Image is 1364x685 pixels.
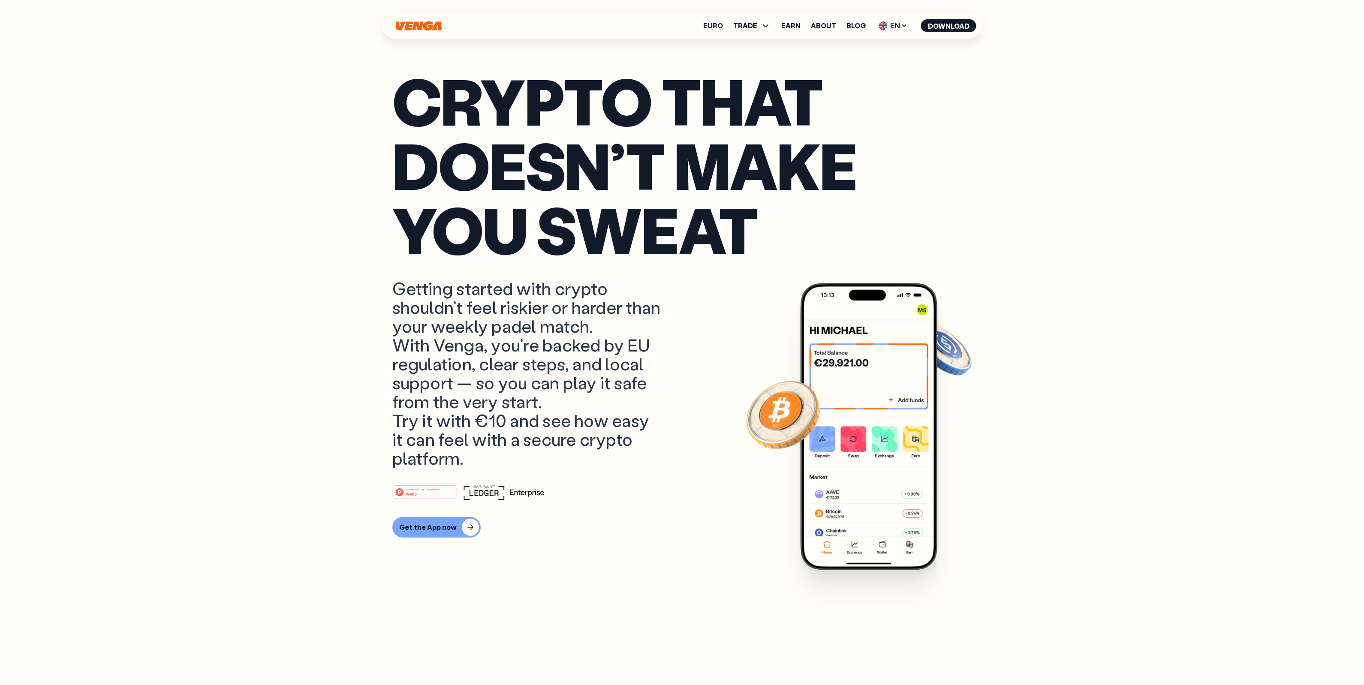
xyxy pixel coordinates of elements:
tspan: #1 PRODUCT OF THE MONTH [406,488,439,491]
span: EN [876,19,911,33]
a: About [811,22,836,29]
tspan: Web3 [406,492,416,496]
a: Earn [781,22,801,29]
button: Get the App now [392,517,481,538]
span: TRADE [733,21,771,31]
a: Euro [703,22,723,29]
p: Crypto that doesn’t make you sweat [392,69,972,261]
a: Get the App now [392,517,972,538]
svg: Home [395,21,443,31]
img: USDC coin [912,318,973,379]
a: Blog [846,22,866,29]
button: Download [921,19,976,32]
p: Getting started with crypto shouldn’t feel riskier or harder than your weekly padel match. With V... [392,279,663,467]
div: Get the App now [399,523,457,532]
img: flag-uk [879,21,888,30]
img: Bitcoin [744,376,822,453]
a: #1 PRODUCT OF THE MONTHWeb3 [392,490,457,501]
img: Venga app main [800,283,937,570]
span: TRADE [733,22,757,29]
